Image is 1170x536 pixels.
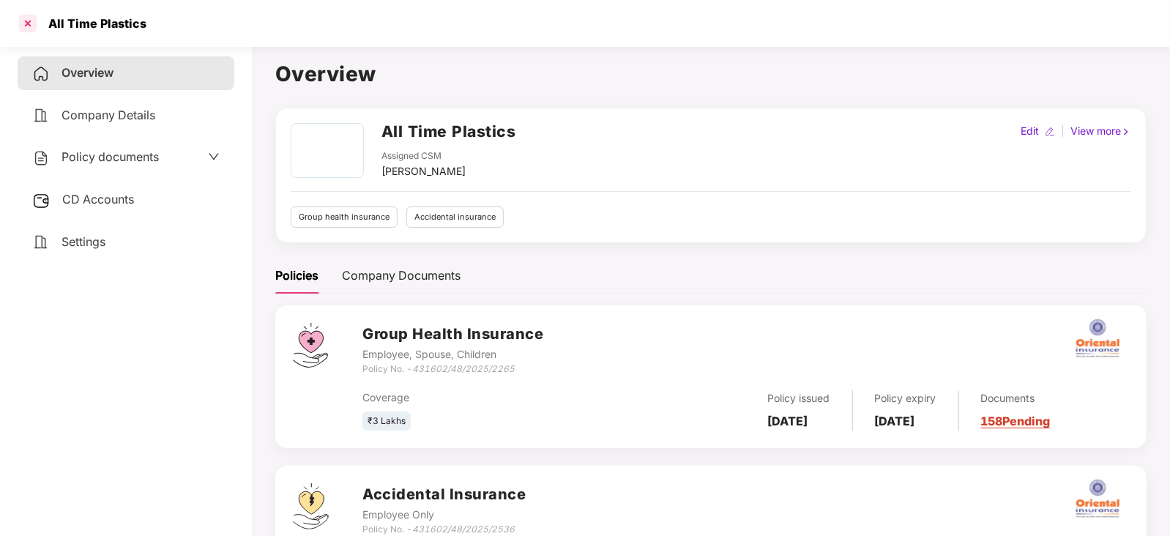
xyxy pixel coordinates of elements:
h1: Overview [275,58,1147,90]
div: Employee, Spouse, Children [362,346,543,362]
div: Group health insurance [291,206,398,228]
span: down [208,151,220,163]
div: Assigned CSM [381,149,466,163]
h2: All Time Plastics [381,119,516,144]
span: Company Details [62,108,155,122]
div: All Time Plastics [40,16,146,31]
div: Edit [1018,123,1042,139]
img: svg+xml;base64,PHN2ZyB4bWxucz0iaHR0cDovL3d3dy53My5vcmcvMjAwMC9zdmciIHdpZHRoPSIyNCIgaGVpZ2h0PSIyNC... [32,234,50,251]
div: Accidental insurance [406,206,504,228]
img: svg+xml;base64,PHN2ZyB4bWxucz0iaHR0cDovL3d3dy53My5vcmcvMjAwMC9zdmciIHdpZHRoPSIyNCIgaGVpZ2h0PSIyNC... [32,107,50,124]
img: svg+xml;base64,PHN2ZyB4bWxucz0iaHR0cDovL3d3dy53My5vcmcvMjAwMC9zdmciIHdpZHRoPSI0Ny43MTQiIGhlaWdodD... [293,323,328,368]
img: editIcon [1045,127,1055,137]
div: Policy No. - [362,362,543,376]
img: oi.png [1072,473,1123,524]
div: Policy issued [768,390,830,406]
div: ₹3 Lakhs [362,412,411,431]
div: View more [1067,123,1134,139]
b: [DATE] [768,414,808,428]
img: svg+xml;base64,PHN2ZyB3aWR0aD0iMjUiIGhlaWdodD0iMjQiIHZpZXdCb3g9IjAgMCAyNSAyNCIgZmlsbD0ibm9uZSIgeG... [32,192,51,209]
span: Policy documents [62,149,159,164]
div: | [1058,123,1067,139]
i: 431602/48/2025/2536 [412,524,515,535]
div: Coverage [362,390,618,406]
div: Documents [981,390,1051,406]
img: rightIcon [1121,127,1131,137]
span: Overview [62,65,113,80]
h3: Accidental Insurance [362,483,526,506]
img: svg+xml;base64,PHN2ZyB4bWxucz0iaHR0cDovL3d3dy53My5vcmcvMjAwMC9zdmciIHdpZHRoPSIyNCIgaGVpZ2h0PSIyNC... [32,149,50,167]
a: 158 Pending [981,414,1051,428]
div: Company Documents [342,267,461,285]
div: Policies [275,267,318,285]
div: [PERSON_NAME] [381,163,466,179]
img: oi.png [1072,313,1123,364]
div: Policy expiry [875,390,936,406]
h3: Group Health Insurance [362,323,543,346]
img: svg+xml;base64,PHN2ZyB4bWxucz0iaHR0cDovL3d3dy53My5vcmcvMjAwMC9zdmciIHdpZHRoPSIyNCIgaGVpZ2h0PSIyNC... [32,65,50,83]
span: Settings [62,234,105,249]
i: 431602/48/2025/2265 [412,363,515,374]
span: CD Accounts [62,192,134,206]
b: [DATE] [875,414,915,428]
div: Employee Only [362,507,526,523]
img: svg+xml;base64,PHN2ZyB4bWxucz0iaHR0cDovL3d3dy53My5vcmcvMjAwMC9zdmciIHdpZHRoPSI0OS4zMjEiIGhlaWdodD... [293,483,329,529]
